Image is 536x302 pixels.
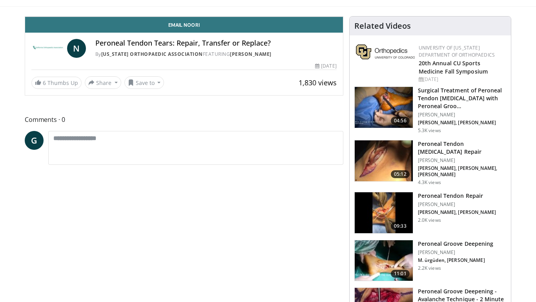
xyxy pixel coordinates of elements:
span: 6 [43,79,46,87]
img: 1bca7d34-9145-428f-b311-0f59fca44fd4.150x105_q85_crop-smart_upscale.jpg [355,140,413,181]
img: cbb5bafa-f017-440c-aa06-cc1402690ebb.150x105_q85_crop-smart_upscale.jpg [355,240,413,281]
a: 11:01 Peroneal Groove Deepening [PERSON_NAME] M. ürgüden, [PERSON_NAME] 2.2K views [354,240,506,282]
p: [PERSON_NAME], [PERSON_NAME] [418,209,496,215]
p: [PERSON_NAME] [418,249,494,256]
p: 4.3K views [418,179,441,186]
div: [DATE] [315,63,336,70]
p: [PERSON_NAME] [418,201,496,208]
img: 743ab983-3bc5-4383-92c7-d81dd13cb6d3.150x105_q85_crop-smart_upscale.jpg [355,87,413,128]
h3: Peroneal Tendon [MEDICAL_DATA] Repair [418,140,506,156]
p: M. ürgüden, [PERSON_NAME] [418,257,494,263]
h3: Peroneal Tendon Repair [418,192,496,200]
h3: Peroneal Groove Deepening [418,240,494,248]
div: By FEATURING [95,51,337,58]
img: 355603a8-37da-49b6-856f-e00d7e9307d3.png.150x105_q85_autocrop_double_scale_upscale_version-0.2.png [356,44,415,59]
p: [PERSON_NAME], [PERSON_NAME] [418,120,506,126]
span: 09:33 [391,222,410,230]
button: Share [85,76,121,89]
span: 11:01 [391,270,410,278]
a: G [25,131,44,150]
span: Comments 0 [25,114,343,125]
p: 2.2K views [418,265,441,271]
span: 1,830 views [299,78,337,87]
a: [PERSON_NAME] [230,51,272,57]
span: 05:12 [391,170,410,178]
img: California Orthopaedic Association [31,39,64,58]
p: [PERSON_NAME], [PERSON_NAME], [PERSON_NAME] [418,165,506,178]
a: N [67,39,86,58]
h4: Peroneal Tendon Tears: Repair, Transfer or Replace? [95,39,337,48]
a: University of [US_STATE] Department of Orthopaedics [419,44,495,58]
a: [US_STATE] Orthopaedic Association [101,51,203,57]
a: Email Noori [25,17,343,33]
a: 09:33 Peroneal Tendon Repair [PERSON_NAME] [PERSON_NAME], [PERSON_NAME] 2.0K views [354,192,506,234]
p: 5.3K views [418,127,441,134]
a: 20th Annual CU Sports Medicine Fall Symposium [419,59,488,75]
p: [PERSON_NAME] [418,112,506,118]
p: 2.0K views [418,217,441,223]
h4: Related Videos [354,21,411,31]
img: 5c15467d-6317-4a85-a24b-5d2f5a48eaa2.150x105_q85_crop-smart_upscale.jpg [355,192,413,233]
p: [PERSON_NAME] [418,157,506,164]
button: Save to [124,76,164,89]
a: 04:56 Surgical Treatment of Peroneal Tendon [MEDICAL_DATA] with Peroneal Groo… [PERSON_NAME] [PER... [354,87,506,134]
span: 04:56 [391,117,410,125]
div: [DATE] [419,76,505,83]
video-js: Video Player [25,17,343,17]
h3: Surgical Treatment of Peroneal Tendon [MEDICAL_DATA] with Peroneal Groo… [418,87,506,110]
a: 05:12 Peroneal Tendon [MEDICAL_DATA] Repair [PERSON_NAME] [PERSON_NAME], [PERSON_NAME], [PERSON_N... [354,140,506,186]
a: 6 Thumbs Up [31,77,82,89]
